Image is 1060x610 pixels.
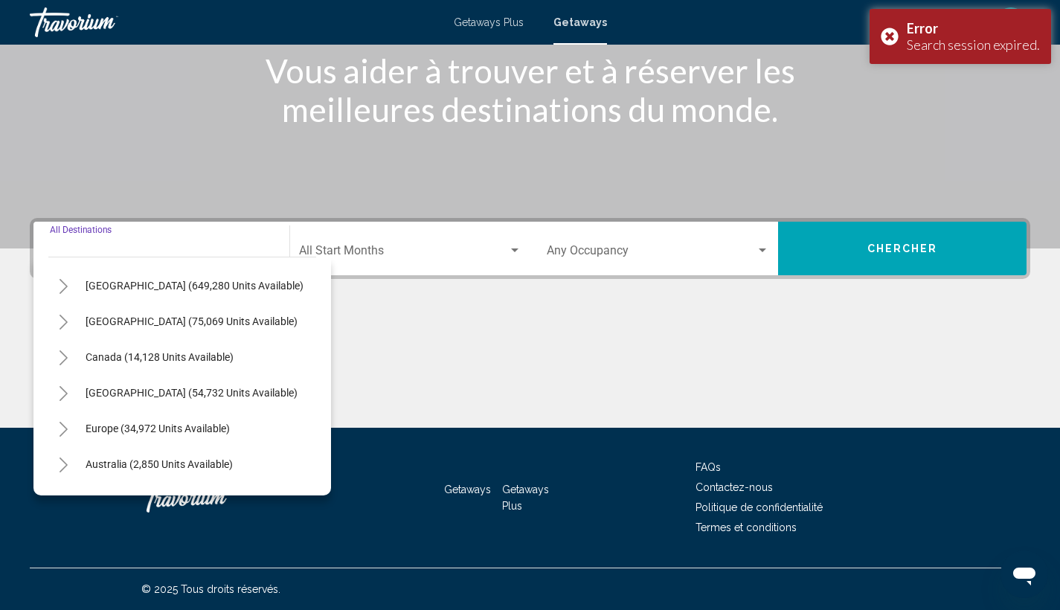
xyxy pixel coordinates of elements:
button: Toggle Canada (14,128 units available) [48,342,78,372]
button: Toggle South Pacific and Oceania (241 units available) [48,485,78,515]
a: Termes et conditions [696,521,797,533]
a: Travorium [30,7,439,37]
span: Canada (14,128 units available) [86,351,234,363]
div: Search widget [33,222,1027,275]
a: Travorium [141,475,290,520]
a: FAQs [696,461,721,473]
a: Getaways Plus [454,16,524,28]
span: Australia (2,850 units available) [86,458,233,470]
iframe: Bouton de lancement de la fenêtre de messagerie [1000,550,1048,598]
span: Europe (34,972 units available) [86,423,230,434]
a: Getaways [444,484,491,495]
a: Contactez-nous [696,481,773,493]
button: South Pacific and [GEOGRAPHIC_DATA] (241 units available) [78,483,375,517]
a: Getaways [553,16,607,28]
button: User Menu [992,7,1030,38]
button: [GEOGRAPHIC_DATA] (75,069 units available) [78,304,305,338]
span: Chercher [867,243,938,255]
button: Europe (34,972 units available) [78,411,237,446]
button: Canada (14,128 units available) [78,340,241,374]
a: Politique de confidentialité [696,501,823,513]
h1: Vous aider à trouver et à réserver les meilleures destinations du monde. [251,51,809,129]
button: Toggle Mexico (75,069 units available) [48,306,78,336]
a: Getaways Plus [502,484,549,512]
button: Toggle Caribbean & Atlantic Islands (54,732 units available) [48,378,78,408]
button: [GEOGRAPHIC_DATA] (54,732 units available) [78,376,305,410]
button: [GEOGRAPHIC_DATA] (649,280 units available) [78,269,311,303]
button: Toggle United States (649,280 units available) [48,271,78,301]
button: Toggle Australia (2,850 units available) [48,449,78,479]
button: Chercher [778,222,1027,275]
button: Toggle Europe (34,972 units available) [48,414,78,443]
div: Search session expired. [907,36,1040,53]
div: Error [907,20,1040,36]
button: Australia (2,850 units available) [78,447,240,481]
span: © 2025 Tous droits réservés. [141,583,280,595]
span: [GEOGRAPHIC_DATA] (649,280 units available) [86,280,303,292]
span: [GEOGRAPHIC_DATA] (54,732 units available) [86,387,298,399]
span: [GEOGRAPHIC_DATA] (75,069 units available) [86,315,298,327]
